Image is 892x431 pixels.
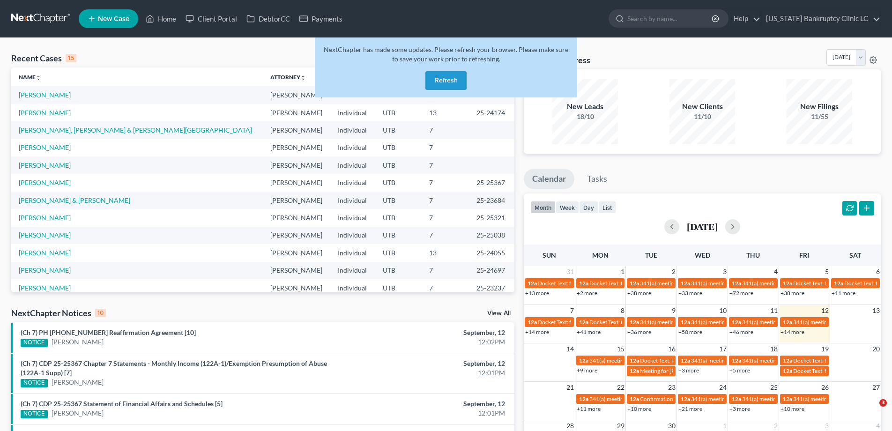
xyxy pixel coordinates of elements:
div: New Clients [669,101,735,112]
span: 18 [769,343,779,355]
span: 341(a) meeting for [PERSON_NAME] [691,357,781,364]
span: 12a [783,357,792,364]
a: +2 more [577,290,597,297]
a: +72 more [729,290,753,297]
span: 12a [681,319,690,326]
td: Individual [330,244,375,261]
td: 25-24174 [469,104,514,121]
a: [PERSON_NAME] [19,249,71,257]
td: UTB [375,262,422,279]
td: Individual [330,192,375,209]
div: 11/55 [787,112,852,121]
td: UTB [375,139,422,156]
div: NOTICE [21,339,48,347]
td: Individual [330,104,375,121]
button: list [598,201,616,214]
td: [PERSON_NAME] [263,121,331,139]
a: [PERSON_NAME] [19,214,71,222]
a: +13 more [525,290,549,297]
a: [PERSON_NAME] [19,109,71,117]
span: 14 [565,343,575,355]
span: 341(a) meeting for [PERSON_NAME] [742,395,833,402]
button: day [579,201,598,214]
td: 7 [422,262,469,279]
a: [PERSON_NAME] [52,337,104,347]
span: 341(a) meeting for [PERSON_NAME] [640,319,730,326]
span: 9 [671,305,676,316]
td: 7 [422,227,469,244]
span: 341(a) meeting for [PERSON_NAME] [742,357,833,364]
span: 12a [579,395,588,402]
button: Refresh [425,71,467,90]
span: 15 [616,343,625,355]
span: Mon [592,251,609,259]
span: 1 [620,266,625,277]
a: +36 more [627,328,651,335]
td: UTB [375,227,422,244]
a: [PERSON_NAME] [19,284,71,292]
a: +50 more [678,328,702,335]
div: September, 12 [350,399,505,409]
a: Nameunfold_more [19,74,41,81]
span: 12a [681,395,690,402]
i: unfold_more [36,75,41,81]
span: 12a [834,280,843,287]
input: Search by name... [627,10,713,27]
a: Calendar [524,169,574,189]
span: 12a [630,319,639,326]
td: 25-23237 [469,279,514,297]
a: Tasks [579,169,616,189]
a: +5 more [729,367,750,374]
td: Individual [330,262,375,279]
a: (Ch 7) CDP 25-25367 Statement of Financial Affairs and Schedules [5] [21,400,223,408]
span: 341(a) meeting for [PERSON_NAME] & [PERSON_NAME] [742,319,882,326]
span: 12a [579,357,588,364]
span: Confirmation hearing for [PERSON_NAME] [640,395,746,402]
span: Docket Text: for [PERSON_NAME] [793,367,877,374]
span: 25 [769,382,779,393]
div: 12:01PM [350,368,505,378]
a: +41 more [577,328,601,335]
td: 13 [422,104,469,121]
td: UTB [375,174,422,191]
a: +9 more [577,367,597,374]
a: DebtorCC [242,10,295,27]
div: New Leads [552,101,618,112]
span: 12a [732,395,741,402]
span: 24 [718,382,728,393]
span: 12a [630,280,639,287]
span: Docket Text: for [PERSON_NAME] [538,319,622,326]
div: 10 [95,309,106,317]
td: 7 [422,174,469,191]
span: 31 [565,266,575,277]
td: 7 [422,279,469,297]
span: Docket Text: for [PERSON_NAME] [793,357,877,364]
a: [PERSON_NAME] [19,231,71,239]
span: 12a [783,395,792,402]
h2: [DATE] [687,222,718,231]
span: 12a [732,319,741,326]
a: [US_STATE] Bankruptcy Clinic LC [761,10,880,27]
a: [PERSON_NAME] [52,378,104,387]
a: +10 more [780,405,804,412]
div: NOTICE [21,410,48,418]
a: Attorneyunfold_more [270,74,306,81]
span: 12a [630,357,639,364]
td: UTB [375,279,422,297]
span: 27 [871,382,881,393]
span: 16 [667,343,676,355]
iframe: Intercom live chat [860,399,883,422]
span: 12a [630,395,639,402]
a: +3 more [678,367,699,374]
div: September, 12 [350,328,505,337]
div: NOTICE [21,379,48,387]
td: 7 [422,139,469,156]
span: 341(a) meeting for [PERSON_NAME] [691,395,781,402]
td: 25-25321 [469,209,514,226]
div: New Filings [787,101,852,112]
td: [PERSON_NAME] [263,209,331,226]
td: 13 [422,244,469,261]
button: week [556,201,579,214]
td: UTB [375,244,422,261]
span: 19 [820,343,830,355]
